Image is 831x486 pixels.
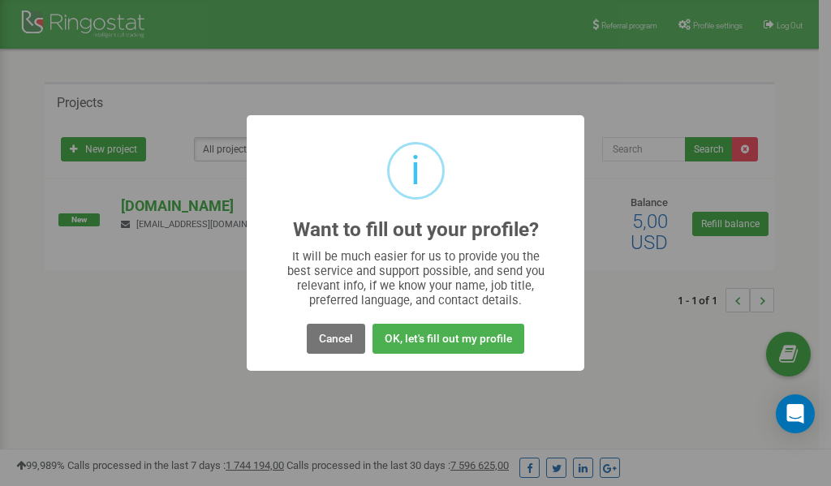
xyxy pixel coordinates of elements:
[411,144,420,197] div: i
[372,324,524,354] button: OK, let's fill out my profile
[776,394,815,433] div: Open Intercom Messenger
[307,324,365,354] button: Cancel
[279,249,553,308] div: It will be much easier for us to provide you the best service and support possible, and send you ...
[293,219,539,241] h2: Want to fill out your profile?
